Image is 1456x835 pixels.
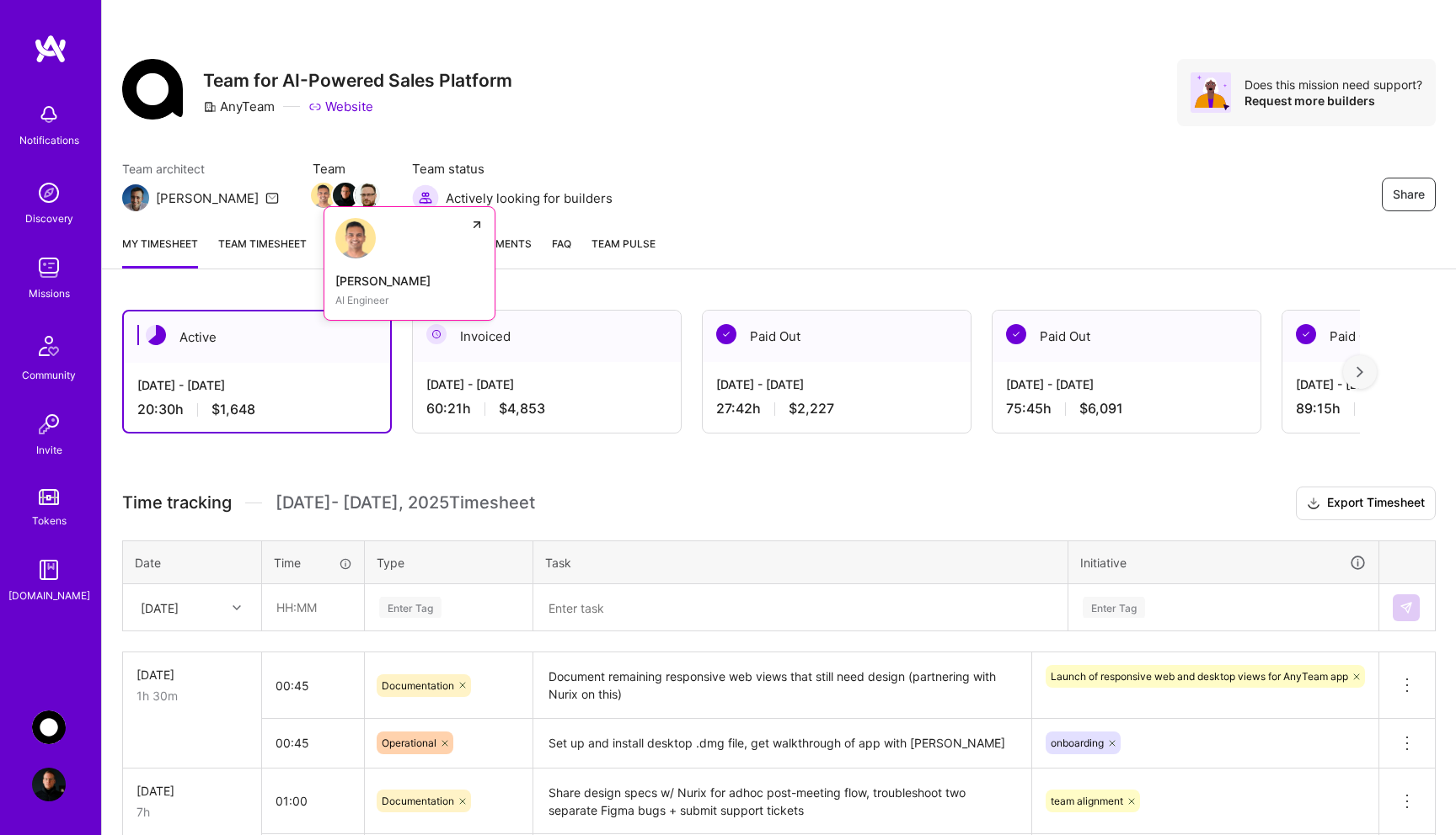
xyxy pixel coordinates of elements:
[25,210,73,227] div: Discovery
[591,235,656,269] a: Team Pulse
[335,181,356,210] a: Team Member Avatar
[233,604,241,612] i: icon Chevron
[1191,72,1231,113] img: Avatar
[356,181,378,210] a: Team Member Avatar
[426,375,667,393] div: [DATE] - [DATE]
[39,489,59,505] img: tokens
[32,512,67,529] div: Tokens
[123,540,262,584] th: Date
[552,235,571,269] a: FAQ
[716,375,957,393] div: [DATE] - [DATE]
[19,131,79,149] div: Notifications
[365,540,533,584] th: Type
[716,324,736,344] img: Paid Out
[32,553,66,587] img: guide book
[335,272,484,290] div: [PERSON_NAME]
[32,251,66,285] img: teamwork
[591,237,656,250] span: Team Pulse
[122,184,149,211] img: Team Architect
[1296,487,1436,520] button: Export Timesheet
[335,218,376,258] img: Souvik Basu
[1382,178,1436,211] button: Share
[382,679,454,692] span: Documentation
[1080,553,1367,572] div: Initiative
[262,779,364,823] input: HH:MM
[211,401,255,418] span: $1,648
[324,206,495,321] a: Souvik Basu[PERSON_NAME]AI Engineer
[28,710,70,744] a: AnyTeam: Team for AI-Powered Sales Platform
[136,666,248,683] div: [DATE]
[32,768,66,801] img: User Avatar
[137,376,377,394] div: [DATE] - [DATE]
[379,594,442,620] div: Enter Tag
[136,782,248,800] div: [DATE]
[703,311,971,362] div: Paid Out
[1051,795,1123,807] span: team alignment
[1245,93,1422,109] div: Request more builders
[203,98,275,115] div: AnyTeam
[137,401,377,418] div: 20:30 h
[333,183,358,208] img: Team Member Avatar
[1245,77,1422,93] div: Does this mission need support?
[1051,737,1104,749] span: onboarding
[122,160,279,178] span: Team architect
[1307,495,1320,513] i: icon Download
[1051,670,1348,683] span: Launch of responsive web and desktop views for AnyTeam app
[218,235,307,269] a: Team timesheet
[29,285,70,302] div: Missions
[274,554,352,572] div: Time
[533,540,1068,584] th: Task
[124,311,390,363] div: Active
[122,235,198,269] a: My timesheet
[263,585,363,630] input: HH:MM
[146,325,166,345] img: Active
[716,400,957,417] div: 27:42 h
[28,768,70,801] a: User Avatar
[412,184,439,211] img: Actively looking for builders
[412,160,613,178] span: Team status
[1400,601,1413,614] img: Submit
[993,311,1261,362] div: Paid Out
[1079,400,1123,417] span: $6,091
[1393,186,1425,203] span: Share
[8,587,90,604] div: [DOMAIN_NAME]
[535,654,1030,717] textarea: Document remaining responsive web views that still need design (partnering with Nurix on this)
[313,181,335,210] a: Team Member Avatar
[203,70,512,91] h3: Team for AI-Powered Sales Platform
[446,189,613,207] span: Actively looking for builders
[335,291,484,309] div: AI Engineer
[262,721,364,765] input: HH:MM
[313,160,378,178] span: Team
[34,34,67,64] img: logo
[355,183,380,208] img: Team Member Avatar
[382,737,436,749] span: Operational
[1296,324,1316,344] img: Paid Out
[789,400,834,417] span: $2,227
[265,191,279,205] i: icon Mail
[262,663,364,708] input: HH:MM
[382,795,454,807] span: Documentation
[499,400,545,417] span: $4,853
[426,324,447,344] img: Invoiced
[311,183,336,208] img: Team Member Avatar
[535,770,1030,833] textarea: Share design specs w/ Nurix for adhoc post-meeting flow, troubleshoot two separate Figma bugs + s...
[141,598,179,616] div: [DATE]
[32,407,66,441] img: Invite
[156,189,259,207] div: [PERSON_NAME]
[32,98,66,131] img: bell
[535,721,1030,767] textarea: Set up and install desktop .dmg file, get walkthrough of app with [PERSON_NAME]
[29,326,69,366] img: Community
[1083,594,1145,620] div: Enter Tag
[32,710,66,744] img: AnyTeam: Team for AI-Powered Sales Platform
[122,492,232,513] span: Time tracking
[32,176,66,210] img: discovery
[22,366,76,384] div: Community
[136,687,248,705] div: 1h 30m
[276,492,535,513] span: [DATE] - [DATE] , 2025 Timesheet
[1357,366,1363,378] img: right
[426,400,667,417] div: 60:21 h
[1006,400,1247,417] div: 75:45 h
[1006,375,1247,393] div: [DATE] - [DATE]
[308,98,373,115] a: Website
[122,59,183,120] img: Company Logo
